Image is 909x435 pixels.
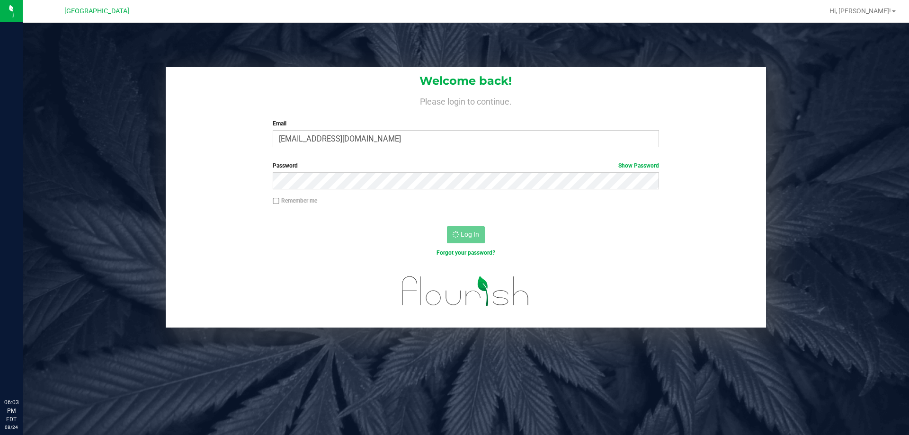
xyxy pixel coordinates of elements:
[273,196,317,205] label: Remember me
[391,267,541,315] img: flourish_logo.svg
[447,226,485,243] button: Log In
[618,162,659,169] a: Show Password
[461,231,479,238] span: Log In
[437,249,495,256] a: Forgot your password?
[273,162,298,169] span: Password
[4,398,18,424] p: 06:03 PM EDT
[64,7,129,15] span: [GEOGRAPHIC_DATA]
[829,7,891,15] span: Hi, [PERSON_NAME]!
[273,198,279,204] input: Remember me
[166,75,766,87] h1: Welcome back!
[4,424,18,431] p: 08/24
[166,95,766,106] h4: Please login to continue.
[273,119,659,128] label: Email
